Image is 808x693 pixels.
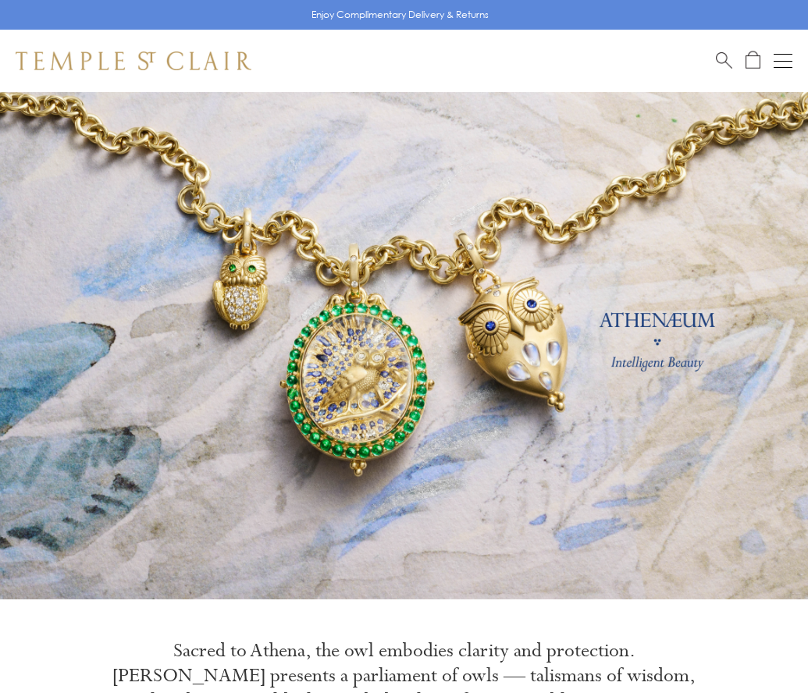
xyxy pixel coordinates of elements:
button: Open navigation [774,52,792,70]
a: Open Shopping Bag [746,51,760,70]
p: Enjoy Complimentary Delivery & Returns [311,7,489,23]
img: Temple St. Clair [16,52,251,70]
a: Search [716,51,732,70]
